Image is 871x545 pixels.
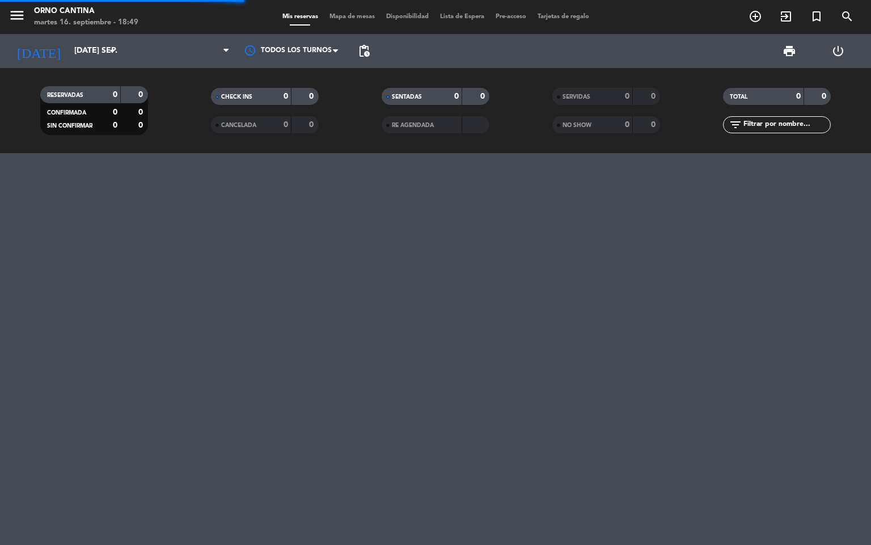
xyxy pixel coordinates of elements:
[480,92,487,100] strong: 0
[730,94,747,100] span: TOTAL
[47,123,92,129] span: SIN CONFIRMAR
[796,92,801,100] strong: 0
[563,94,590,100] span: SERVIDAS
[434,14,490,20] span: Lista de Espera
[380,14,434,20] span: Disponibilidad
[34,17,138,28] div: martes 16. septiembre - 18:49
[625,121,629,129] strong: 0
[651,92,658,100] strong: 0
[490,14,532,20] span: Pre-acceso
[9,7,26,28] button: menu
[651,121,658,129] strong: 0
[9,7,26,24] i: menu
[277,14,324,20] span: Mis reservas
[221,122,256,128] span: CANCELADA
[324,14,380,20] span: Mapa de mesas
[742,119,830,131] input: Filtrar por nombre...
[284,121,288,129] strong: 0
[138,121,145,129] strong: 0
[309,121,316,129] strong: 0
[625,92,629,100] strong: 0
[822,92,828,100] strong: 0
[810,10,823,23] i: turned_in_not
[138,108,145,116] strong: 0
[392,94,422,100] span: SENTADAS
[783,44,796,58] span: print
[532,14,595,20] span: Tarjetas de regalo
[729,118,742,132] i: filter_list
[113,121,117,129] strong: 0
[563,122,591,128] span: NO SHOW
[840,10,854,23] i: search
[34,6,138,17] div: Orno Cantina
[779,10,793,23] i: exit_to_app
[113,91,117,99] strong: 0
[284,92,288,100] strong: 0
[138,91,145,99] strong: 0
[814,34,862,68] div: LOG OUT
[831,44,845,58] i: power_settings_new
[47,110,86,116] span: CONFIRMADA
[9,39,69,64] i: [DATE]
[309,92,316,100] strong: 0
[357,44,371,58] span: pending_actions
[113,108,117,116] strong: 0
[105,44,119,58] i: arrow_drop_down
[47,92,83,98] span: RESERVADAS
[392,122,434,128] span: RE AGENDADA
[454,92,459,100] strong: 0
[221,94,252,100] span: CHECK INS
[749,10,762,23] i: add_circle_outline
